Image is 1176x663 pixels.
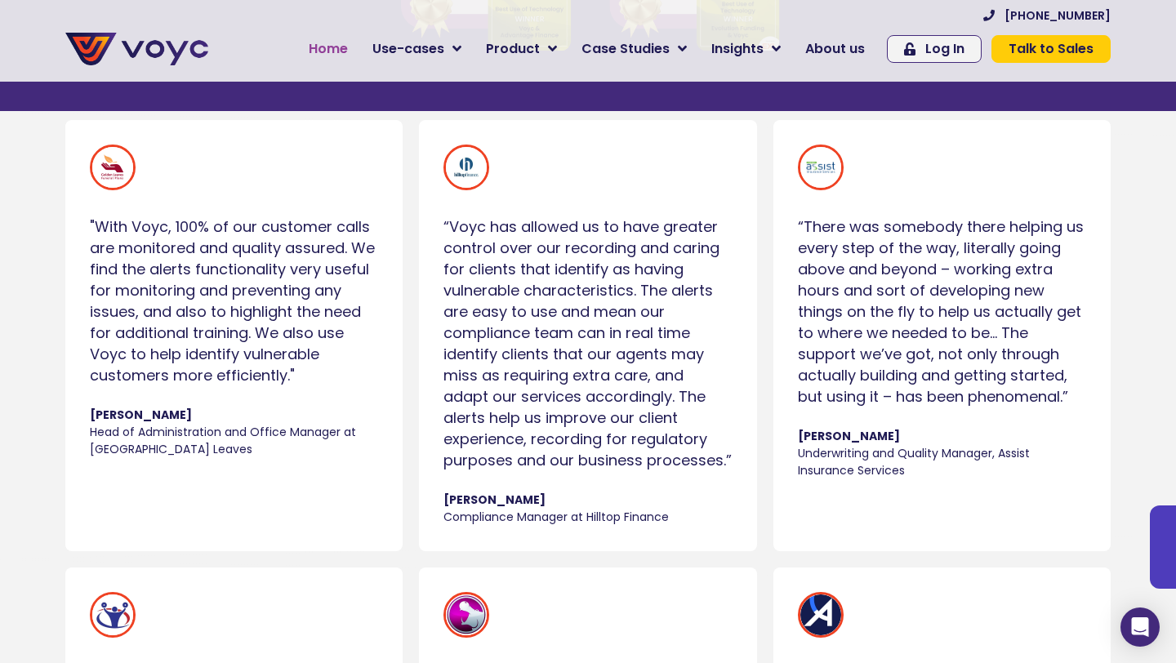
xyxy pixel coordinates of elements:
[443,592,489,638] img: Kirsty Mottram
[65,33,208,65] img: voyc-full-logo
[798,592,844,638] img: Graham Wheeler
[887,35,982,63] a: Log In
[90,592,136,638] img: Keith Jones
[798,145,1086,479] div: Slides
[90,407,378,425] span: [PERSON_NAME]
[372,39,444,59] span: Use-cases
[798,217,1086,408] div: “There was somebody there helping us every step of the way, literally going above and beyond – wo...
[443,509,732,527] span: Compliance Manager at Hilltop Finance
[486,39,540,59] span: Product
[443,217,732,472] div: “Voyc has allowed us to have greater control over our recording and caring for clients that ident...
[360,33,474,65] a: Use-cases
[793,33,877,65] a: About us
[581,39,670,59] span: Case Studies
[90,145,378,458] div: Slides
[296,33,360,65] a: Home
[991,35,1111,63] a: Talk to Sales
[474,33,569,65] a: Product
[309,39,348,59] span: Home
[798,145,844,190] img: Laura Warner
[1004,10,1111,21] span: [PHONE_NUMBER]
[569,33,699,65] a: Case Studies
[925,42,964,56] span: Log In
[699,33,793,65] a: Insights
[443,145,732,526] div: Slides
[90,145,136,190] img: Felicity Vanderwesthuizen
[805,39,865,59] span: About us
[798,446,1086,480] span: Underwriting and Quality Manager, Assist Insurance Services
[711,39,764,59] span: Insights
[90,425,378,459] span: Head of Administration and Office Manager at [GEOGRAPHIC_DATA] Leaves
[1009,42,1094,56] span: Talk to Sales
[90,217,378,387] div: "With Voyc, 100% of our customer calls are monitored and quality assured. We find the alerts func...
[798,429,1086,446] span: [PERSON_NAME]
[443,492,732,509] span: [PERSON_NAME]
[443,145,489,190] img: Poppy Kelly
[1120,607,1160,647] div: Open Intercom Messenger
[983,10,1111,21] a: [PHONE_NUMBER]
